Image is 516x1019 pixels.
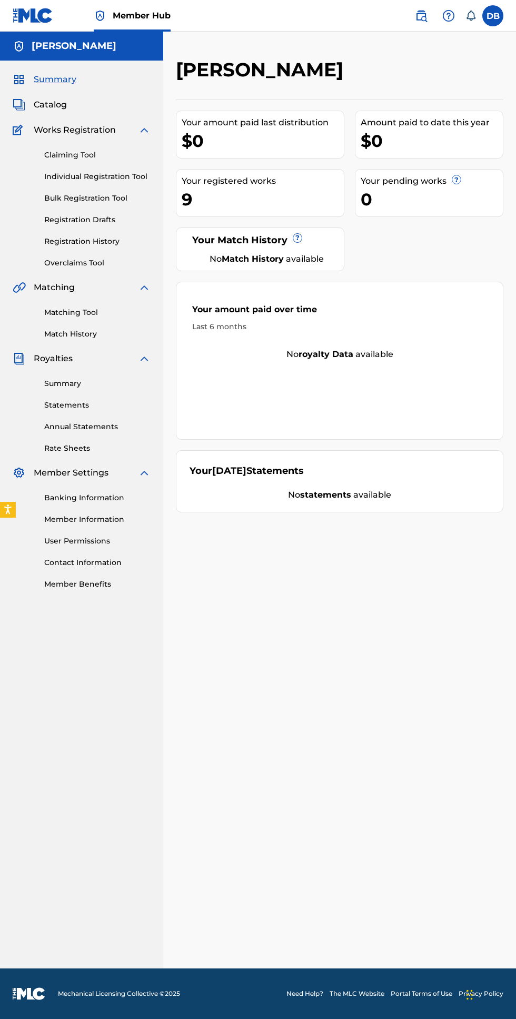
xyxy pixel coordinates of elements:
span: Royalties [34,352,73,365]
a: Member Information [44,514,151,525]
img: expand [138,352,151,365]
span: Matching [34,281,75,294]
a: SummarySummary [13,73,76,86]
span: [DATE] [212,465,246,477]
a: The MLC Website [330,989,384,998]
span: Catalog [34,98,67,111]
img: Catalog [13,98,25,111]
a: Need Help? [286,989,323,998]
img: search [415,9,428,22]
div: No available [203,253,331,265]
div: No available [176,348,503,361]
div: Your amount paid last distribution [182,116,344,129]
a: Contact Information [44,557,151,568]
div: Your amount paid over time [192,303,487,321]
div: $0 [361,129,503,153]
span: Works Registration [34,124,116,136]
span: Member Hub [113,9,171,22]
div: User Menu [482,5,503,26]
div: Your pending works [361,175,503,187]
div: Your Statements [190,464,304,478]
a: Registration Drafts [44,214,151,225]
strong: statements [300,490,351,500]
div: Drag [467,979,473,1011]
a: Rate Sheets [44,443,151,454]
a: Portal Terms of Use [391,989,452,998]
a: Matching Tool [44,307,151,318]
div: Last 6 months [192,321,487,332]
div: 0 [361,187,503,211]
img: MLC Logo [13,8,53,23]
h5: Dannrie Brown [32,40,116,52]
img: Accounts [13,40,25,53]
img: expand [138,467,151,479]
a: CatalogCatalog [13,98,67,111]
a: Annual Statements [44,421,151,432]
span: ? [293,234,302,242]
iframe: Chat Widget [463,968,516,1019]
div: 9 [182,187,344,211]
span: Summary [34,73,76,86]
a: Privacy Policy [459,989,503,998]
div: Your registered works [182,175,344,187]
a: Claiming Tool [44,150,151,161]
img: Works Registration [13,124,26,136]
span: Member Settings [34,467,108,479]
div: Amount paid to date this year [361,116,503,129]
img: Member Settings [13,467,25,479]
a: User Permissions [44,536,151,547]
div: Help [438,5,459,26]
img: Royalties [13,352,25,365]
a: Banking Information [44,492,151,503]
div: No available [190,489,490,501]
div: Notifications [465,11,476,21]
img: expand [138,124,151,136]
a: Bulk Registration Tool [44,193,151,204]
a: Public Search [411,5,432,26]
img: help [442,9,455,22]
img: logo [13,987,45,1000]
div: $0 [182,129,344,153]
strong: Match History [222,254,284,264]
img: Top Rightsholder [94,9,106,22]
a: Summary [44,378,151,389]
a: Registration History [44,236,151,247]
a: Match History [44,329,151,340]
strong: royalty data [299,349,353,359]
div: Your Match History [190,233,331,248]
a: Overclaims Tool [44,258,151,269]
a: Statements [44,400,151,411]
img: Matching [13,281,26,294]
img: expand [138,281,151,294]
a: Member Benefits [44,579,151,590]
img: Summary [13,73,25,86]
h2: [PERSON_NAME] [176,58,349,82]
span: Mechanical Licensing Collective © 2025 [58,989,180,998]
span: ? [452,175,461,184]
a: Individual Registration Tool [44,171,151,182]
